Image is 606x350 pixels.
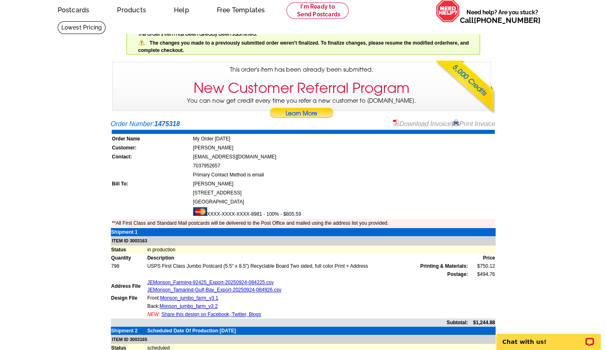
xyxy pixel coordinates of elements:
td: **All First Class and Standard Mail postcards will be delivered to the Post Office and mailed usi... [112,219,495,227]
a: Share this design on Facebook, Twitter, Blogs [162,312,261,317]
td: Quantity [111,254,147,262]
td: $750.12 [468,262,495,270]
td: [STREET_ADDRESS] [193,189,495,197]
img: mast.gif [193,207,207,216]
td: ITEM ID 3003165 [111,335,496,344]
td: My Order [DATE] [193,135,495,143]
td: Primary Contact Method is email [193,171,495,179]
td: USPS First Class Jumbo Postcard (5.5" x 8.5") Recyclable Board Two sided, full color Print + Address [147,262,469,270]
td: [EMAIL_ADDRESS][DOMAIN_NAME] [193,153,495,161]
td: Back: [147,302,469,310]
td: [PERSON_NAME] [193,180,495,188]
span: Printing & Materials: [420,262,468,270]
p: You can now get credit every time you refer a new customer to [DOMAIN_NAME]. [113,97,491,120]
div: Order Number: [111,119,496,129]
img: warning.png [138,39,145,46]
a: Monson_jumbo_farm_v3 2 [160,303,218,309]
td: Customer: [112,144,192,152]
td: Price [468,254,495,262]
td: Shipment 1 [111,228,147,236]
a: here [447,40,457,46]
td: Scheduled Date Of Production [DATE] [147,327,496,335]
span: NEW: [147,312,160,317]
a: [PHONE_NUMBER] [474,16,541,25]
td: [PERSON_NAME] [193,144,495,152]
td: Bill To: [112,180,192,188]
a: Print Invoice [453,120,495,127]
td: Order Name [112,135,192,143]
span: Call [460,16,541,25]
span: The changes you made to a previously submitted order weren't finalized. To finalize changes, plea... [138,40,469,53]
span: Need help? Are you stuck? [460,8,545,25]
td: 7037952657 [193,162,495,170]
td: Shipment 2 [111,327,147,335]
td: [GEOGRAPHIC_DATA] [193,198,495,206]
img: small-pdf-icon.gif [393,120,399,126]
td: $1,244.88 [468,318,495,327]
td: in production [147,246,496,254]
td: Description [147,254,469,262]
iframe: LiveChat chat widget [491,324,606,350]
td: ITEM ID 3003163 [111,236,496,246]
h3: New Customer Referral Program [194,80,410,97]
a: JEMonson_Tamarind-Gulf-Bay_Export-20250924-084926.csv [147,287,282,293]
div: | [393,119,496,129]
td: Front: [147,294,469,302]
a: Download Invoice [393,120,451,127]
span: This order's item has been already been submitted. [138,30,257,38]
td: Contact: [112,153,192,161]
a: JEMonson_Farming-92425_Export-20250924-084225.csv [147,280,274,285]
a: Monson_jumbo_farm_v3 1 [160,295,218,301]
span: This order's item has been already been submitted. [230,65,373,74]
a: Learn More [269,108,334,120]
td: Address File [111,278,147,294]
img: small-print-icon.gif [453,120,459,126]
td: Design File [111,294,147,302]
strong: Postage: [447,271,468,277]
td: XXXX-XXXX-XXXX-8981 - 100% - $805.59 [193,207,495,218]
td: 798 [111,262,147,270]
td: Subtotal: [111,318,469,327]
td: $494.76 [468,270,495,278]
strong: 1475318 [154,120,180,127]
td: Status [111,246,147,254]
